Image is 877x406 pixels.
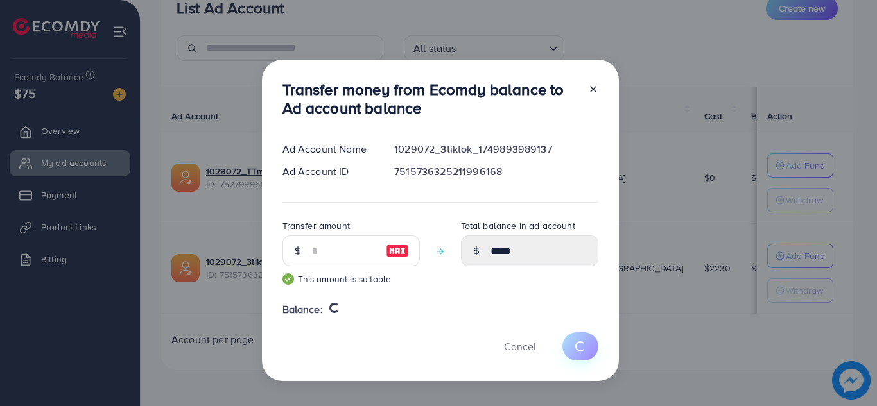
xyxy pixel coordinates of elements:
label: Transfer amount [282,219,350,232]
div: 1029072_3tiktok_1749893989137 [384,142,608,156]
div: 7515736325211996168 [384,164,608,179]
span: Balance: [282,302,323,317]
h3: Transfer money from Ecomdy balance to Ad account balance [282,80,578,117]
label: Total balance in ad account [461,219,575,232]
span: Cancel [504,339,536,353]
small: This amount is suitable [282,273,420,285]
img: guide [282,273,294,285]
button: Cancel [488,332,552,360]
img: image [386,243,409,258]
div: Ad Account Name [272,142,385,156]
div: Ad Account ID [272,164,385,179]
